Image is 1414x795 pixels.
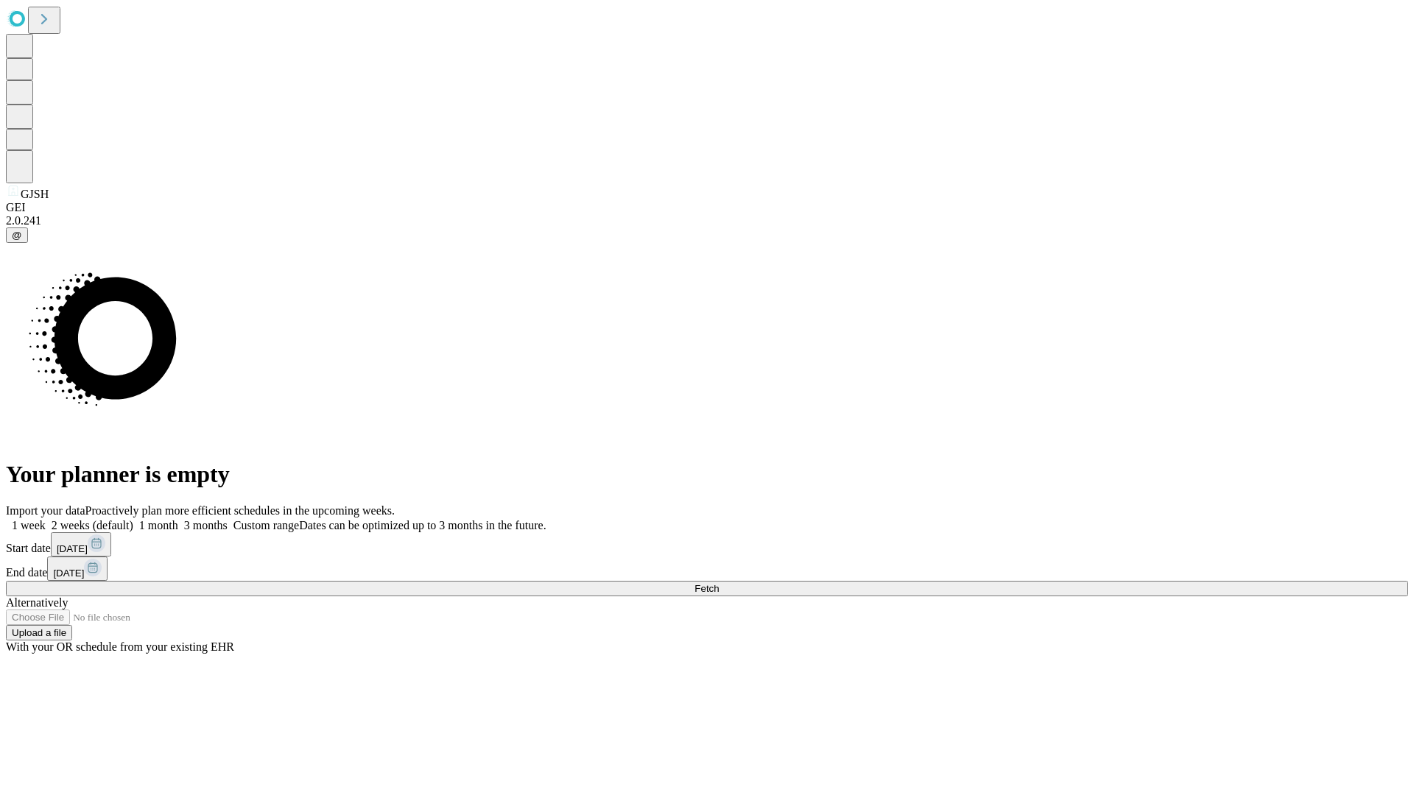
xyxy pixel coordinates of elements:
span: Dates can be optimized up to 3 months in the future. [299,519,546,531]
span: Fetch [694,583,719,594]
h1: Your planner is empty [6,461,1408,488]
span: Alternatively [6,596,68,609]
button: Upload a file [6,625,72,640]
button: [DATE] [47,556,108,581]
div: End date [6,556,1408,581]
button: [DATE] [51,532,111,556]
span: With your OR schedule from your existing EHR [6,640,234,653]
button: Fetch [6,581,1408,596]
span: 1 week [12,519,46,531]
div: GEI [6,201,1408,214]
button: @ [6,227,28,243]
span: GJSH [21,188,49,200]
div: Start date [6,532,1408,556]
span: 2 weeks (default) [52,519,133,531]
div: 2.0.241 [6,214,1408,227]
span: Custom range [233,519,299,531]
span: 1 month [139,519,178,531]
span: [DATE] [57,543,88,554]
span: Proactively plan more efficient schedules in the upcoming weeks. [85,504,395,517]
span: @ [12,230,22,241]
span: Import your data [6,504,85,517]
span: [DATE] [53,568,84,579]
span: 3 months [184,519,228,531]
